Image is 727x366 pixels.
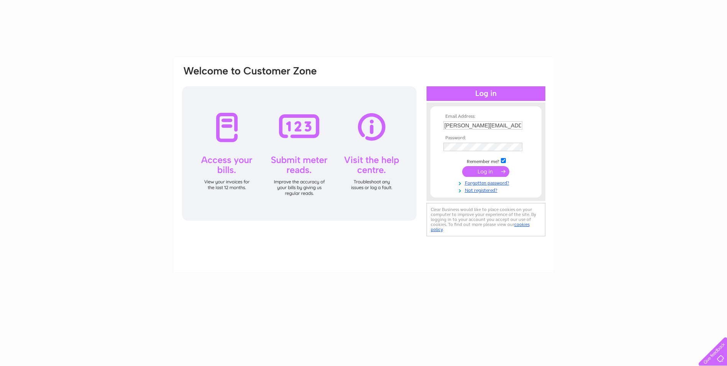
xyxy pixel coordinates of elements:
[441,114,530,119] th: Email Address:
[427,203,545,236] div: Clear Business would like to place cookies on your computer to improve your experience of the sit...
[443,179,530,186] a: Forgotten password?
[441,157,530,165] td: Remember me?
[443,186,530,193] a: Not registered?
[462,166,509,177] input: Submit
[431,222,530,232] a: cookies policy
[441,135,530,141] th: Password:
